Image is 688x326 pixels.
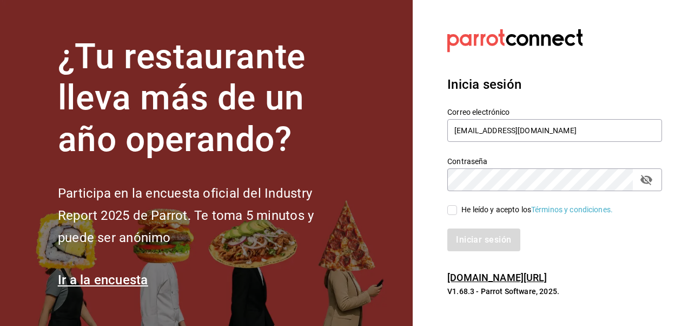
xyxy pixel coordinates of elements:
p: V1.68.3 - Parrot Software, 2025. [447,286,662,297]
div: He leído y acepto los [461,204,613,216]
label: Correo electrónico [447,108,662,115]
a: Términos y condiciones. [531,205,613,214]
a: Ir a la encuesta [58,272,148,288]
label: Contraseña [447,157,662,165]
h3: Inicia sesión [447,75,662,94]
h2: Participa en la encuesta oficial del Industry Report 2025 de Parrot. Te toma 5 minutos y puede se... [58,182,350,249]
input: Ingresa tu correo electrónico [447,119,662,142]
h1: ¿Tu restaurante lleva más de un año operando? [58,36,350,161]
a: [DOMAIN_NAME][URL] [447,272,547,283]
button: passwordField [637,171,656,189]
